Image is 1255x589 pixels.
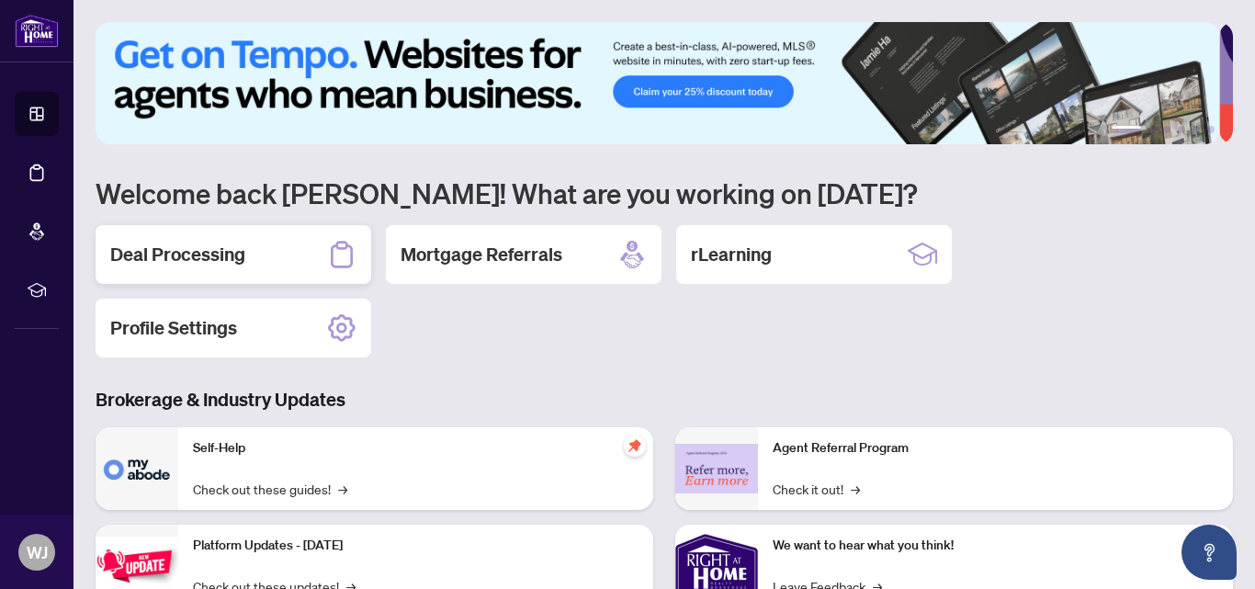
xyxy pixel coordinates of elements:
[338,479,347,499] span: →
[193,536,639,556] p: Platform Updates - [DATE]
[1193,126,1200,133] button: 5
[110,315,237,341] h2: Profile Settings
[193,438,639,459] p: Self-Help
[96,22,1219,144] img: Slide 0
[773,438,1218,459] p: Agent Referral Program
[96,387,1233,413] h3: Brokerage & Industry Updates
[675,444,758,494] img: Agent Referral Program
[624,435,646,457] span: pushpin
[1112,126,1141,133] button: 1
[1163,126,1170,133] button: 3
[1182,525,1237,580] button: Open asap
[773,536,1218,556] p: We want to hear what you think!
[773,479,860,499] a: Check it out!→
[1148,126,1156,133] button: 2
[110,242,245,267] h2: Deal Processing
[96,176,1233,210] h1: Welcome back [PERSON_NAME]! What are you working on [DATE]?
[851,479,860,499] span: →
[15,14,59,48] img: logo
[1178,126,1185,133] button: 4
[193,479,347,499] a: Check out these guides!→
[96,427,178,510] img: Self-Help
[691,242,772,267] h2: rLearning
[1207,126,1215,133] button: 6
[27,539,48,565] span: WJ
[401,242,562,267] h2: Mortgage Referrals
